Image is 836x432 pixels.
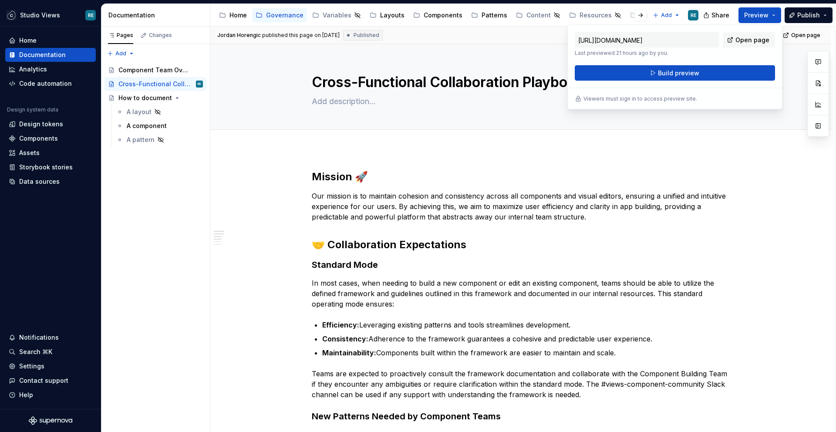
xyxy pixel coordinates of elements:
button: Notifications [5,331,96,344]
p: Adherence to the framework guarantees a cohesive and predictable user experience. [322,334,730,344]
button: Build preview [575,65,775,81]
div: Home [19,36,37,45]
a: Home [5,34,96,47]
p: Our mission is to maintain cohesion and consistency across all components and visual editors, ens... [312,191,730,222]
div: Notifications [19,333,59,342]
p: Leveraging existing patterns and tools streamlines development. [322,320,730,330]
div: Changes [149,32,172,39]
button: Add [650,9,683,21]
div: Documentation [19,51,66,59]
strong: Consistency: [322,334,368,343]
div: Variables [323,11,351,20]
div: How to document [118,94,172,102]
p: Viewers must sign in to access preview site. [583,95,697,102]
img: f5634f2a-3c0d-4c0b-9dc3-3862a3e014c7.png [6,10,17,20]
button: Share [699,7,735,23]
span: Publish [797,11,820,20]
div: Contact support [19,376,68,385]
span: Add [115,50,126,57]
div: RE [691,12,696,19]
button: Contact support [5,374,96,388]
a: Design tokens [5,117,96,131]
button: Preview [738,7,781,23]
span: Preview [744,11,769,20]
a: Variables [309,8,364,22]
div: Home [229,11,247,20]
button: Add [104,47,137,60]
a: Component Team Overview [104,63,206,77]
div: Components [19,134,58,143]
button: Search ⌘K [5,345,96,359]
div: Design system data [7,106,58,113]
a: Layouts [366,8,408,22]
a: Data sources [5,175,96,189]
div: Pages [108,32,133,39]
p: In most cases, when needing to build a new component or edit an existing component, teams should ... [312,278,730,309]
a: Analytics [5,62,96,76]
div: Cross-Functional Collaboration Playbook [118,80,190,88]
div: Storybook stories [19,163,73,172]
div: Page tree [216,7,648,24]
div: A component [127,121,167,130]
div: Page tree [104,63,206,147]
div: Code automation [19,79,72,88]
a: A pattern [113,133,206,147]
div: Resources [580,11,612,20]
span: Published [354,32,379,39]
div: Component Team Overview [118,66,190,74]
a: Components [410,8,466,22]
div: Components [424,11,462,20]
strong: Efficiency: [322,321,359,329]
h2: 🤝 Collaboration Expectations [312,238,730,252]
div: Studio Views [20,11,60,20]
div: Content [526,11,551,20]
div: Assets [19,148,40,157]
a: Governance [252,8,307,22]
div: RE [198,80,201,88]
strong: Maintainability: [322,348,376,357]
a: Open page [780,29,824,41]
textarea: Cross-Functional Collaboration Playbook [310,72,728,93]
strong: New Patterns Needed by Component Teams [312,411,501,422]
a: Patterns [468,8,511,22]
a: A component [113,119,206,133]
div: Search ⌘K [19,348,52,356]
a: Components [5,132,96,145]
div: Design tokens [19,120,63,128]
p: Teams are expected to proactively consult the framework documentation and collaborate with the Co... [312,368,730,400]
div: Data sources [19,177,60,186]
a: Settings [5,359,96,373]
p: Components built within the framework are easier to maintain and scale. [322,348,730,358]
a: Storybook stories [5,160,96,174]
a: Resources [566,8,625,22]
div: Governance [266,11,303,20]
strong: Standard Mode [312,260,378,270]
div: Analytics [19,65,47,74]
button: Help [5,388,96,402]
div: Documentation [108,11,206,20]
p: Last previewed 21 hours ago by you. [575,50,719,57]
a: A layout [113,105,206,119]
a: Cross-Functional Collaboration PlaybookRE [104,77,206,91]
a: Content [512,8,564,22]
div: published this page on [DATE] [262,32,340,39]
button: Publish [785,7,833,23]
div: A pattern [127,135,155,144]
span: Open page [735,36,769,44]
span: Share [711,11,729,20]
div: Settings [19,362,44,371]
div: Patterns [482,11,507,20]
div: A layout [127,108,152,116]
a: Assets [5,146,96,160]
div: Help [19,391,33,399]
span: Add [661,12,672,19]
span: Open page [791,32,820,39]
a: Home [216,8,250,22]
div: RE [88,12,94,19]
span: Jordan Horengic [217,32,261,39]
svg: Supernova Logo [29,416,72,425]
a: How to document [104,91,206,105]
a: Code automation [5,77,96,91]
a: Documentation [5,48,96,62]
